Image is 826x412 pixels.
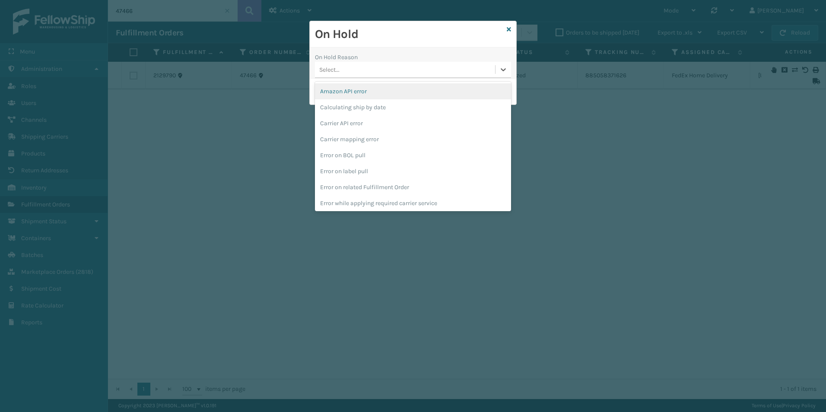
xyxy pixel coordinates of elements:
[315,53,358,62] label: On Hold Reason
[315,195,511,211] div: Error while applying required carrier service
[315,147,511,163] div: Error on BOL pull
[315,179,511,195] div: Error on related Fulfillment Order
[315,26,503,42] h2: On Hold
[315,83,511,99] div: Amazon API error
[315,115,511,131] div: Carrier API error
[315,163,511,179] div: Error on label pull
[315,99,511,115] div: Calculating ship by date
[315,131,511,147] div: Carrier mapping error
[319,65,340,74] div: Select...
